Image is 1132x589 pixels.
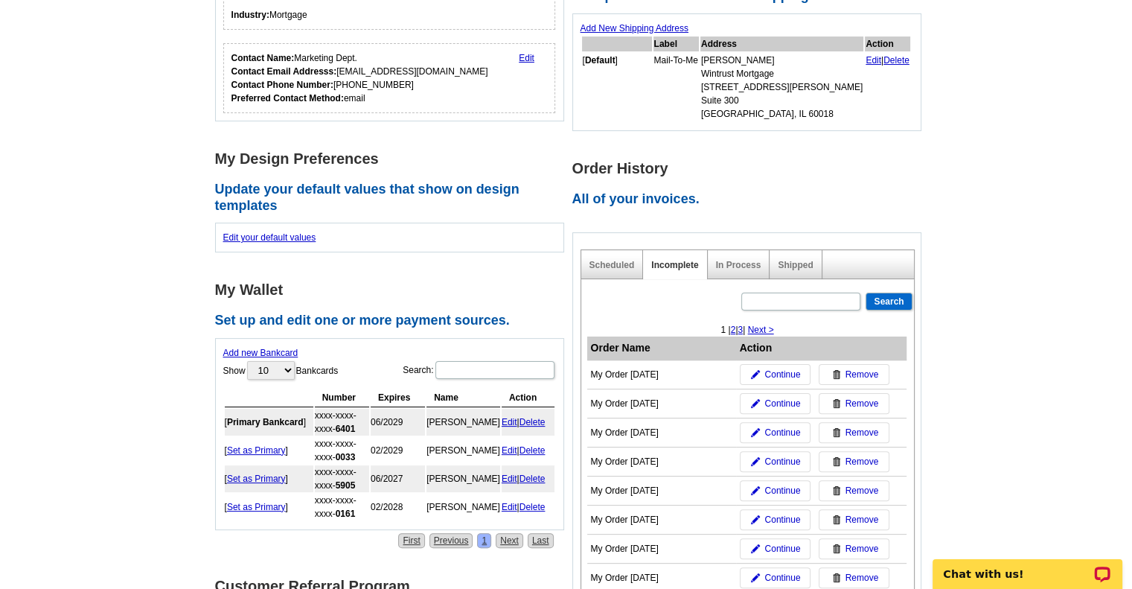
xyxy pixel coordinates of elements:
td: 06/2027 [371,465,425,492]
img: pencil-icon.gif [751,399,760,408]
a: 1 [477,533,491,548]
strong: 0161 [336,509,356,519]
a: Edit [502,502,517,512]
td: Mail-To-Me [653,53,699,121]
a: Edit [502,474,517,484]
a: Previous [429,533,473,548]
a: Edit your default values [223,232,316,243]
a: Set as Primary [227,445,286,456]
span: Remove [845,571,879,585]
td: xxxx-xxxx-xxxx- [315,465,369,492]
img: pencil-icon.gif [751,573,760,582]
a: In Process [716,260,761,270]
iframe: LiveChat chat widget [923,542,1132,589]
td: xxxx-xxxx-xxxx- [315,437,369,464]
a: Delete [519,417,546,427]
div: Who should we contact regarding order issues? [223,43,556,113]
th: Address [700,36,863,51]
a: Edit [866,55,881,66]
a: Continue [740,480,810,501]
td: [PERSON_NAME] [426,409,500,436]
td: [PERSON_NAME] [426,437,500,464]
span: Remove [845,542,879,555]
div: My Order [DATE] [591,426,732,439]
td: | [502,437,554,464]
a: Continue [740,451,810,472]
h1: My Design Preferences [215,151,572,167]
td: 02/2029 [371,437,425,464]
td: [PERSON_NAME] Wintrust Mortgage [STREET_ADDRESS][PERSON_NAME] Suite 300 [GEOGRAPHIC_DATA], IL 60018 [700,53,863,121]
h1: Order History [572,161,930,176]
h2: Set up and edit one or more payment sources. [215,313,572,329]
span: Continue [764,426,800,439]
a: Incomplete [651,260,698,270]
span: Continue [764,513,800,526]
a: Edit [502,417,517,427]
strong: Preferred Contact Method: [231,93,344,104]
label: Show Bankcards [223,360,339,381]
img: trashcan-icon.gif [832,457,841,466]
th: Action [502,389,554,407]
span: Continue [764,368,800,381]
span: Continue [764,542,800,555]
div: My Order [DATE] [591,484,732,497]
td: [ ] [225,494,313,520]
td: xxxx-xxxx-xxxx- [315,494,369,520]
div: My Order [DATE] [591,397,732,410]
div: My Order [DATE] [591,513,732,526]
td: 02/2028 [371,494,425,520]
a: Next > [748,325,774,335]
input: Search: [435,361,554,379]
h2: All of your invoices. [572,191,930,208]
a: Continue [740,538,810,559]
th: Order Name [587,337,736,360]
span: Continue [764,397,800,410]
select: ShowBankcards [247,361,295,380]
span: Remove [845,368,879,381]
strong: 0033 [336,452,356,462]
a: First [398,533,424,548]
a: Delete [519,502,546,512]
img: trashcan-icon.gif [832,486,841,495]
h1: My Wallet [215,282,572,298]
span: Remove [845,455,879,468]
span: Remove [845,484,879,497]
a: Delete [519,445,546,456]
img: pencil-icon.gif [751,457,760,466]
input: Search [866,293,912,311]
span: Remove [845,397,879,410]
a: 2 [731,325,736,335]
td: | [502,409,554,436]
div: My Order [DATE] [591,571,732,585]
a: Set as Primary [227,474,286,484]
a: Delete [883,55,909,66]
img: trashcan-icon.gif [832,428,841,437]
b: Primary Bankcard [227,417,304,427]
a: Edit [519,53,534,63]
td: | [502,465,554,492]
a: Delete [519,474,546,484]
img: trashcan-icon.gif [832,544,841,553]
span: Continue [764,484,800,497]
a: Continue [740,567,810,588]
td: [PERSON_NAME] [426,465,500,492]
img: pencil-icon.gif [751,544,760,553]
td: [PERSON_NAME] [426,494,500,520]
a: Continue [740,509,810,530]
div: My Order [DATE] [591,455,732,468]
a: Next [496,533,523,548]
th: Expires [371,389,425,407]
img: trashcan-icon.gif [832,399,841,408]
img: trashcan-icon.gif [832,515,841,524]
a: Shipped [778,260,813,270]
span: Remove [845,513,879,526]
td: 06/2029 [371,409,425,436]
td: xxxx-xxxx-xxxx- [315,409,369,436]
td: | [502,494,554,520]
h2: Update your default values that show on design templates [215,182,572,214]
span: Remove [845,426,879,439]
img: trashcan-icon.gif [832,370,841,379]
a: Last [528,533,554,548]
img: pencil-icon.gif [751,370,760,379]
